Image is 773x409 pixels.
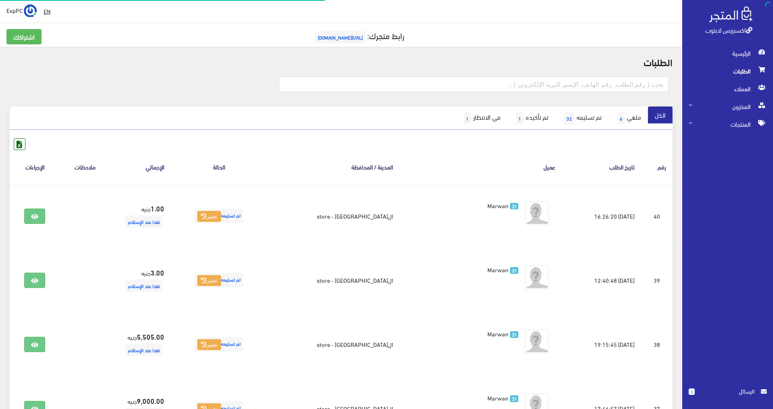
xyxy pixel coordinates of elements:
span: المخزون [689,98,767,115]
a: الكل [648,106,673,123]
th: تاريخ الطلب [562,150,641,184]
button: تغيير [197,275,221,286]
td: جنيه [110,184,171,248]
a: المخزون [682,98,773,115]
span: [URL][DOMAIN_NAME] [315,31,365,43]
a: 21 Marwan [412,201,518,210]
a: المنتجات [682,115,773,133]
span: Marwan [487,200,508,211]
a: في الانتظار1 [455,106,507,130]
strong: 5,505.00 [137,331,164,342]
a: 1 الرسائل [689,387,767,404]
td: 39 [641,248,673,312]
a: EN [40,4,54,19]
span: الطلبات [689,62,767,80]
span: الرسائل [701,387,754,396]
a: 21 Marwan [412,329,518,338]
th: الحالة [171,150,267,184]
h2: الطلبات [10,56,673,67]
td: 38 [641,312,673,376]
span: تم تسليمه [195,209,243,223]
iframe: Drift Widget Chat Controller [10,354,40,384]
span: العملاء [689,80,767,98]
span: 1 [464,112,471,124]
span: 21 [510,267,518,274]
img: ... [24,4,37,17]
a: تم تسليمه32 [555,106,608,130]
a: رابط متجرك:[URL][DOMAIN_NAME] [313,28,404,43]
img: . [709,6,752,22]
th: رقم [641,150,673,184]
span: نقدا عند الإستلام [125,344,162,356]
span: 1 [689,388,695,395]
img: avatar.png [525,329,549,353]
img: avatar.png [525,201,549,225]
th: ملاحظات [60,150,111,184]
span: Marwan [487,264,508,275]
td: جنيه [110,248,171,312]
th: المدينة / المحافظة [267,150,399,184]
a: 21 Marwan [412,393,518,402]
button: تغيير [197,211,221,222]
strong: 3.00 [150,267,164,278]
u: EN [44,6,50,16]
span: Marwan [487,328,508,339]
a: ... ExpPC [6,4,37,17]
span: 21 [510,331,518,338]
span: ExpPC [6,5,23,15]
th: عميل [399,150,562,184]
a: اشتراكك [6,29,42,44]
span: تم تسليمه [195,273,243,287]
span: 1 [516,112,524,124]
a: العملاء [682,80,773,98]
td: 40 [641,184,673,248]
td: ال[GEOGRAPHIC_DATA] - store [267,312,399,376]
span: Marwan [487,392,508,403]
a: الطلبات [682,62,773,80]
a: ملغي6 [608,106,648,130]
td: [DATE] 12:40:48 [562,248,641,312]
span: نقدا عند الإستلام [125,215,162,227]
strong: 9,000.00 [137,395,164,406]
input: بحث ( رقم الطلب, رقم الهاتف, الإسم, البريد اﻹلكتروني )... [279,77,669,92]
a: اكسبريس لابتوب [705,24,752,35]
span: نقدا عند الإستلام [125,280,162,292]
span: 21 [510,203,518,210]
span: تم تسليمه [195,337,243,351]
span: الرئيسية [689,44,767,62]
img: avatar.png [525,265,549,289]
a: الرئيسية [682,44,773,62]
th: اﻹجمالي [110,150,171,184]
td: ال[GEOGRAPHIC_DATA] - store [267,184,399,248]
span: المنتجات [689,115,767,133]
strong: 1.00 [150,203,164,213]
td: [DATE] 19:15:45 [562,312,641,376]
a: 21 Marwan [412,265,518,274]
th: الإجراءات [10,150,60,184]
td: [DATE] 16:26:20 [562,184,641,248]
span: 32 [564,112,575,124]
span: 6 [617,112,625,124]
button: تغيير [197,339,221,351]
span: 21 [510,395,518,402]
td: جنيه [110,312,171,376]
a: تم تأكيده1 [507,106,555,130]
td: ال[GEOGRAPHIC_DATA] - store [267,248,399,312]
